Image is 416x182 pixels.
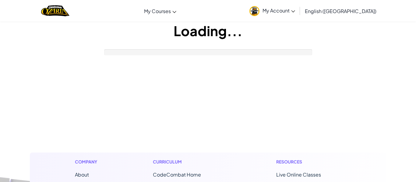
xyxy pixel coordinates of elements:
a: Live Online Classes [276,171,321,178]
img: Home [41,5,69,17]
h1: Company [75,159,103,165]
span: My Courses [144,8,171,14]
h1: Resources [276,159,341,165]
img: avatar [249,6,259,16]
span: My Account [263,7,295,14]
span: English ([GEOGRAPHIC_DATA]) [305,8,376,14]
a: My Courses [141,3,179,19]
a: Ozaria by CodeCombat logo [41,5,69,17]
a: My Account [246,1,298,20]
a: About [75,171,89,178]
h1: Curriculum [153,159,227,165]
span: CodeCombat Home [153,171,201,178]
a: English ([GEOGRAPHIC_DATA]) [302,3,379,19]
